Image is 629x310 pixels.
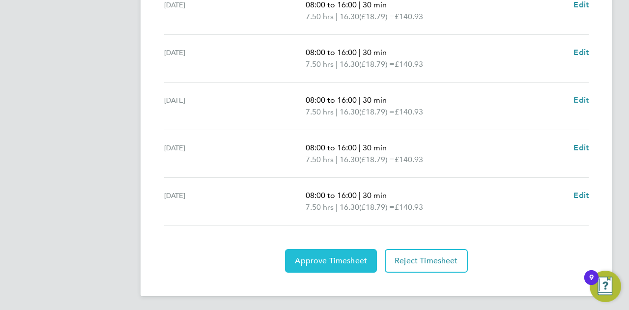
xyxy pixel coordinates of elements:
span: (£18.79) = [359,107,395,116]
span: 16.30 [340,11,359,23]
a: Edit [573,142,589,154]
span: 7.50 hrs [306,202,334,212]
span: 30 min [363,95,387,105]
div: [DATE] [164,47,306,70]
a: Edit [573,47,589,58]
span: 08:00 to 16:00 [306,95,357,105]
div: [DATE] [164,142,306,166]
span: 30 min [363,143,387,152]
span: £140.93 [395,107,423,116]
span: 08:00 to 16:00 [306,48,357,57]
span: 16.30 [340,58,359,70]
a: Edit [573,94,589,106]
span: | [359,95,361,105]
span: | [359,48,361,57]
span: 08:00 to 16:00 [306,191,357,200]
div: [DATE] [164,190,306,213]
span: 08:00 to 16:00 [306,143,357,152]
span: 30 min [363,191,387,200]
span: £140.93 [395,12,423,21]
span: Edit [573,48,589,57]
span: £140.93 [395,155,423,164]
button: Open Resource Center, 9 new notifications [590,271,621,302]
span: 30 min [363,48,387,57]
span: (£18.79) = [359,12,395,21]
span: (£18.79) = [359,202,395,212]
span: 7.50 hrs [306,12,334,21]
span: (£18.79) = [359,59,395,69]
span: £140.93 [395,59,423,69]
button: Reject Timesheet [385,249,468,273]
span: | [359,191,361,200]
span: 16.30 [340,154,359,166]
span: Approve Timesheet [295,256,367,266]
a: Edit [573,190,589,201]
span: (£18.79) = [359,155,395,164]
span: | [336,59,338,69]
span: | [336,155,338,164]
span: 7.50 hrs [306,59,334,69]
span: 16.30 [340,201,359,213]
span: Edit [573,191,589,200]
button: Approve Timesheet [285,249,377,273]
span: | [336,107,338,116]
span: | [336,202,338,212]
span: £140.93 [395,202,423,212]
span: | [336,12,338,21]
div: 9 [589,278,594,290]
div: [DATE] [164,94,306,118]
span: 7.50 hrs [306,155,334,164]
span: Edit [573,95,589,105]
span: 16.30 [340,106,359,118]
span: 7.50 hrs [306,107,334,116]
span: Edit [573,143,589,152]
span: | [359,143,361,152]
span: Reject Timesheet [395,256,458,266]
